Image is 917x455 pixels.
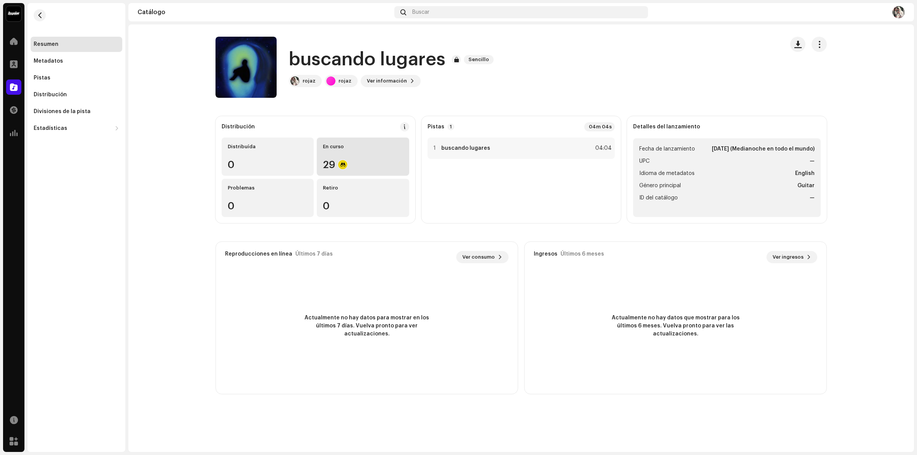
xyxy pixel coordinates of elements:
[412,9,429,15] span: Buscar
[428,124,444,130] strong: Pistas
[138,9,391,15] div: Catálogo
[464,55,494,64] span: Sencillo
[34,41,58,47] div: Resumen
[228,144,308,150] div: Distribuída
[31,37,122,52] re-m-nav-item: Resumen
[773,249,804,265] span: Ver ingresos
[290,76,300,86] img: c2844811-e501-4036-b345-56be650a495d
[712,144,815,154] strong: [DATE] (Medianoche en todo el mundo)
[607,314,744,338] span: Actualmente no hay datos que mostrar para los últimos 6 meses. Vuelva pronto para ver las actuali...
[228,185,308,191] div: Problemas
[766,251,817,263] button: Ver ingresos
[639,169,695,178] span: Idioma de metadatos
[31,87,122,102] re-m-nav-item: Distribución
[34,75,50,81] div: Pistas
[34,58,63,64] div: Metadatos
[323,185,403,191] div: Retiro
[456,251,509,263] button: Ver consumo
[225,251,292,257] div: Reproducciones en línea
[295,251,333,257] div: Últimos 7 días
[34,125,67,131] div: Estadísticas
[303,78,316,84] div: rojaz
[639,144,695,154] span: Fecha de lanzamiento
[639,181,681,190] span: Género principal
[31,121,122,136] re-m-nav-dropdown: Estadísticas
[361,75,421,87] button: Ver información
[31,104,122,119] re-m-nav-item: Divisiones de la pista
[797,181,815,190] strong: Guitar
[462,249,495,265] span: Ver consumo
[31,70,122,86] re-m-nav-item: Pistas
[534,251,557,257] div: Ingresos
[441,145,490,151] strong: buscando lugares
[367,73,407,89] span: Ver información
[893,6,905,18] img: 6d691742-94c2-418a-a6e6-df06c212a6d5
[639,193,678,202] span: ID del catálogo
[289,47,446,72] h1: buscando lugares
[34,108,91,115] div: Divisiones de la pista
[323,144,403,150] div: En curso
[633,124,700,130] strong: Detalles del lanzamiento
[584,122,615,131] div: 04m 04s
[6,6,21,21] img: 10370c6a-d0e2-4592-b8a2-38f444b0ca44
[639,157,650,166] span: UPC
[447,123,454,130] p-badge: 1
[298,314,436,338] span: Actualmente no hay datos para mostrar en los últimos 7 días. Vuelva pronto para ver actualizaciones.
[561,251,604,257] div: Últimos 6 meses
[795,169,815,178] strong: English
[222,124,255,130] div: Distribución
[810,193,815,202] strong: —
[595,144,612,153] div: 04:04
[810,157,815,166] strong: —
[339,78,352,84] div: rojaz
[34,92,67,98] div: Distribución
[31,53,122,69] re-m-nav-item: Metadatos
